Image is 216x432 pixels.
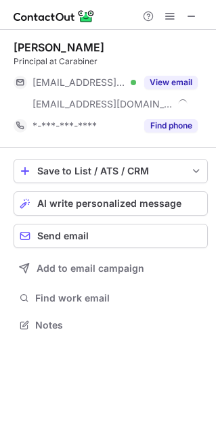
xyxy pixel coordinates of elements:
[14,41,104,54] div: [PERSON_NAME]
[14,55,208,68] div: Principal at Carabiner
[14,191,208,216] button: AI write personalized message
[14,289,208,308] button: Find work email
[37,166,184,176] div: Save to List / ATS / CRM
[14,8,95,24] img: ContactOut v5.3.10
[14,224,208,248] button: Send email
[37,198,181,209] span: AI write personalized message
[14,316,208,335] button: Notes
[144,76,198,89] button: Reveal Button
[35,319,202,331] span: Notes
[35,292,202,304] span: Find work email
[33,98,173,110] span: [EMAIL_ADDRESS][DOMAIN_NAME]
[14,159,208,183] button: save-profile-one-click
[144,119,198,133] button: Reveal Button
[33,76,126,89] span: [EMAIL_ADDRESS][DOMAIN_NAME]
[37,231,89,241] span: Send email
[14,256,208,281] button: Add to email campaign
[37,263,144,274] span: Add to email campaign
